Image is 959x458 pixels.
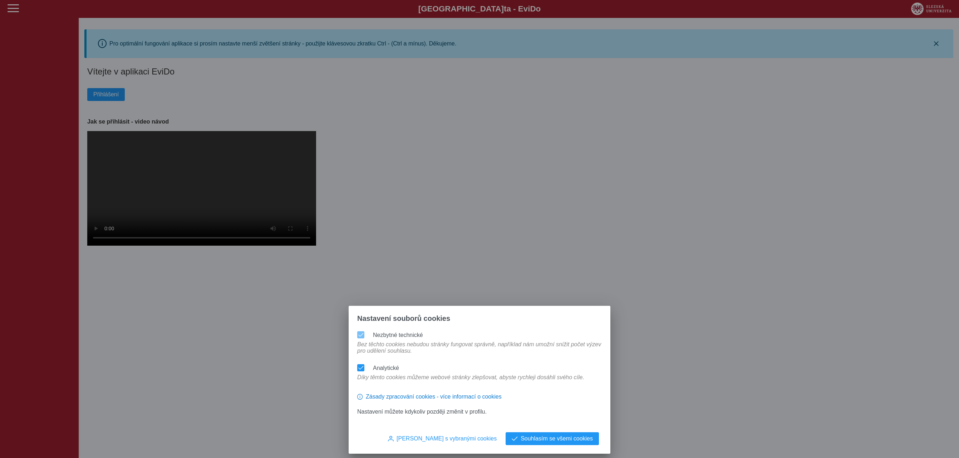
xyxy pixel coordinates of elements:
[382,432,503,445] button: [PERSON_NAME] s vybranými cookies
[366,394,502,400] span: Zásady zpracování cookies - více informací o cookies
[521,435,593,442] span: Souhlasím se všemi cookies
[357,391,502,403] button: Zásady zpracování cookies - více informací o cookies
[354,341,605,361] div: Bez těchto cookies nebudou stránky fungovat správně, například nám umožní snížit počet výzev pro ...
[357,409,602,415] p: Nastavení můžete kdykoliv později změnit v profilu.
[357,396,502,402] a: Zásady zpracování cookies - více informací o cookies
[373,332,423,338] label: Nezbytné technické
[397,435,497,442] span: [PERSON_NAME] s vybranými cookies
[354,374,587,388] div: Díky těmto cookies můžeme webové stránky zlepšovat, abyste rychleji dosáhli svého cíle.
[357,314,450,323] span: Nastavení souborů cookies
[373,365,399,371] label: Analytické
[506,432,599,445] button: Souhlasím se všemi cookies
